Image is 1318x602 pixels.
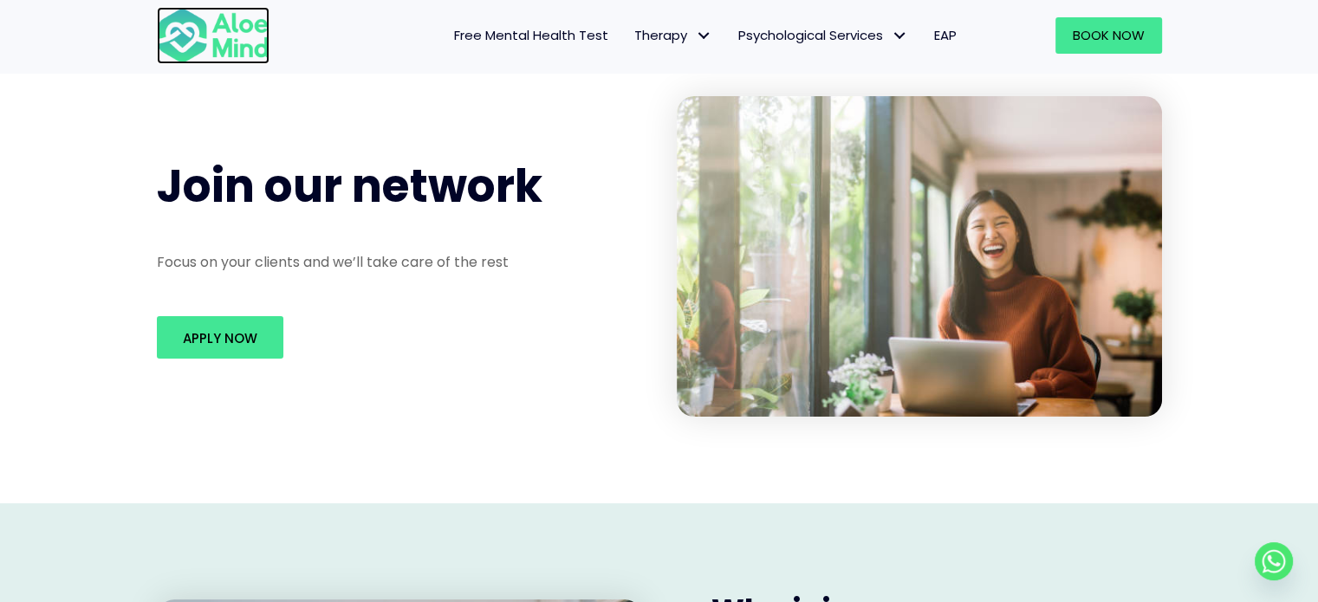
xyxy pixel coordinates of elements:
a: TherapyTherapy: submenu [621,17,725,54]
a: Psychological ServicesPsychological Services: submenu [725,17,921,54]
a: Free Mental Health Test [441,17,621,54]
a: Whatsapp [1255,542,1293,580]
nav: Menu [292,17,970,54]
a: Apply Now [157,316,283,359]
span: Book Now [1073,26,1145,44]
span: EAP [934,26,957,44]
span: Join our network [157,154,542,217]
img: Happy young asian girl working at a coffee shop with a laptop [677,96,1162,417]
p: Focus on your clients and we’ll take care of the rest [157,252,642,272]
span: Apply Now [183,329,257,347]
span: Psychological Services: submenu [887,23,912,49]
span: Therapy: submenu [691,23,717,49]
span: Therapy [634,26,712,44]
span: Psychological Services [738,26,908,44]
img: Aloe Mind Malaysia | Mental Healthcare Services in Malaysia and Singapore [157,7,269,64]
a: EAP [921,17,970,54]
a: Book Now [1055,17,1162,54]
span: Free Mental Health Test [454,26,608,44]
